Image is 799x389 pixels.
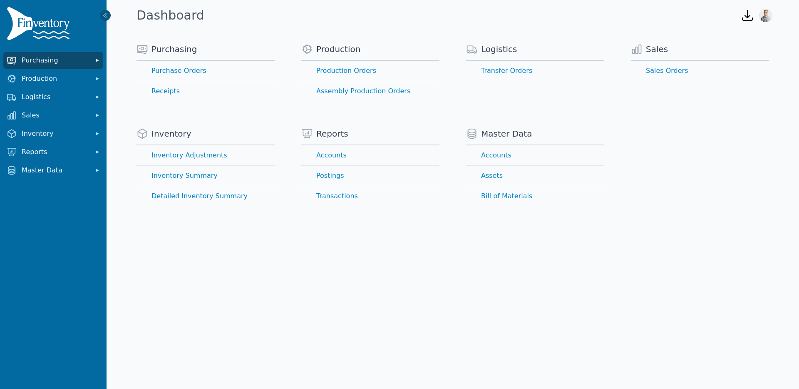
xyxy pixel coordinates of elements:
[22,92,88,102] span: Logistics
[136,145,275,165] a: Inventory Adjustments
[466,186,604,206] a: Bill of Materials
[3,107,103,124] button: Sales
[22,165,88,175] span: Master Data
[3,125,103,142] button: Inventory
[22,55,88,65] span: Purchasing
[22,147,88,157] span: Reports
[316,43,360,55] span: Production
[3,144,103,160] button: Reports
[316,128,348,140] span: Reports
[151,128,191,140] span: Inventory
[3,52,103,69] button: Purchasing
[22,110,88,120] span: Sales
[481,43,517,55] span: Logistics
[136,186,275,206] a: Detailed Inventory Summary
[481,128,532,140] span: Master Data
[466,145,604,165] a: Accounts
[3,70,103,87] button: Production
[466,166,604,186] a: Assets
[301,81,439,101] a: Assembly Production Orders
[301,61,439,81] a: Production Orders
[151,43,197,55] span: Purchasing
[22,74,88,84] span: Production
[301,166,439,186] a: Postings
[3,89,103,105] button: Logistics
[7,7,73,44] img: Finventory
[22,129,88,139] span: Inventory
[136,81,275,101] a: Receipts
[759,9,772,22] img: Joshua Benton
[3,162,103,179] button: Master Data
[646,43,668,55] span: Sales
[466,61,604,81] a: Transfer Orders
[631,61,769,81] a: Sales Orders
[301,186,439,206] a: Transactions
[301,145,439,165] a: Accounts
[136,166,275,186] a: Inventory Summary
[136,8,204,23] h1: Dashboard
[136,61,275,81] a: Purchase Orders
